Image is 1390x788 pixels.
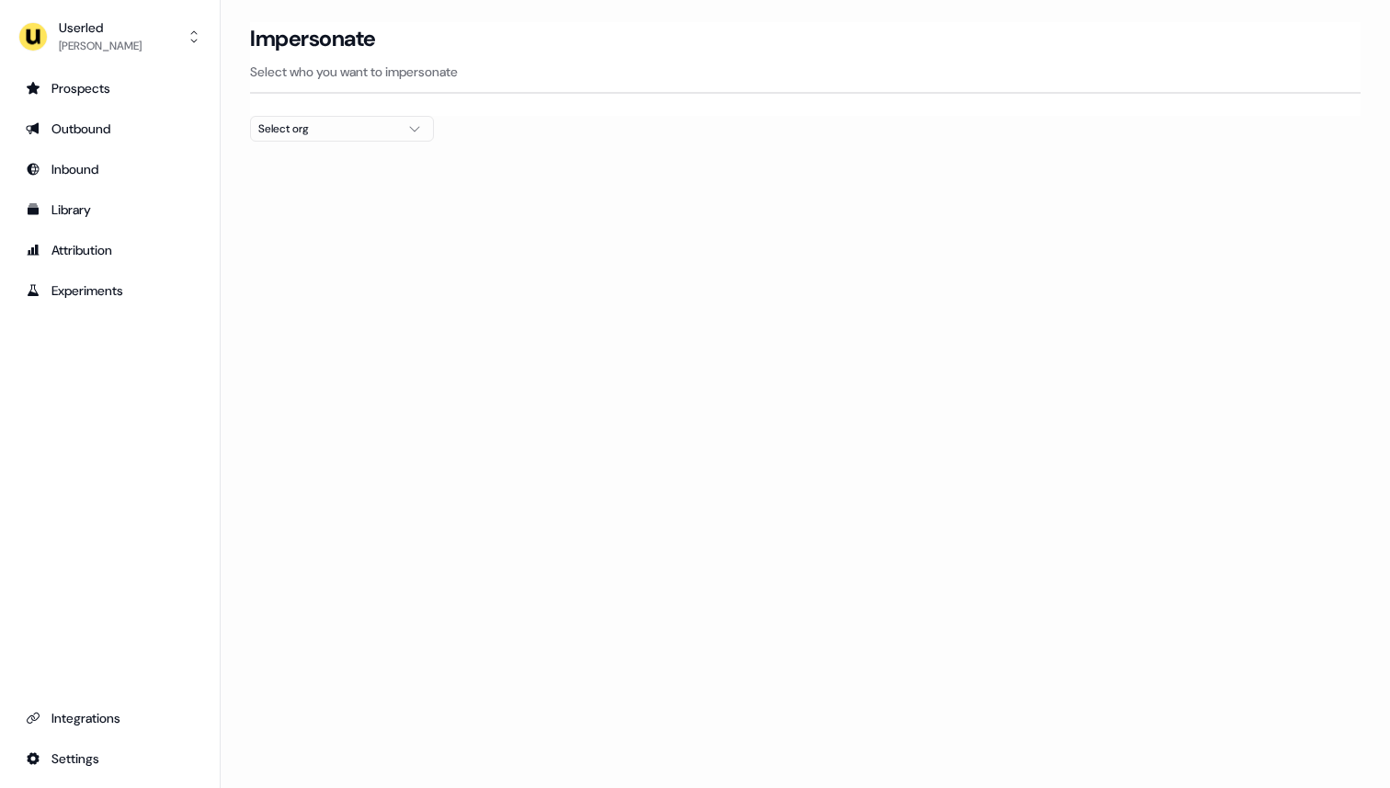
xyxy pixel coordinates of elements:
[15,703,205,733] a: Go to integrations
[26,200,194,219] div: Library
[15,276,205,305] a: Go to experiments
[59,18,142,37] div: Userled
[26,749,194,768] div: Settings
[15,74,205,103] a: Go to prospects
[26,281,194,300] div: Experiments
[15,114,205,143] a: Go to outbound experience
[250,25,376,52] h3: Impersonate
[15,744,205,773] a: Go to integrations
[59,37,142,55] div: [PERSON_NAME]
[15,15,205,59] button: Userled[PERSON_NAME]
[26,241,194,259] div: Attribution
[258,120,396,138] div: Select org
[15,235,205,265] a: Go to attribution
[250,63,1361,81] p: Select who you want to impersonate
[26,160,194,178] div: Inbound
[15,154,205,184] a: Go to Inbound
[26,79,194,97] div: Prospects
[250,116,434,142] button: Select org
[15,195,205,224] a: Go to templates
[26,709,194,727] div: Integrations
[26,120,194,138] div: Outbound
